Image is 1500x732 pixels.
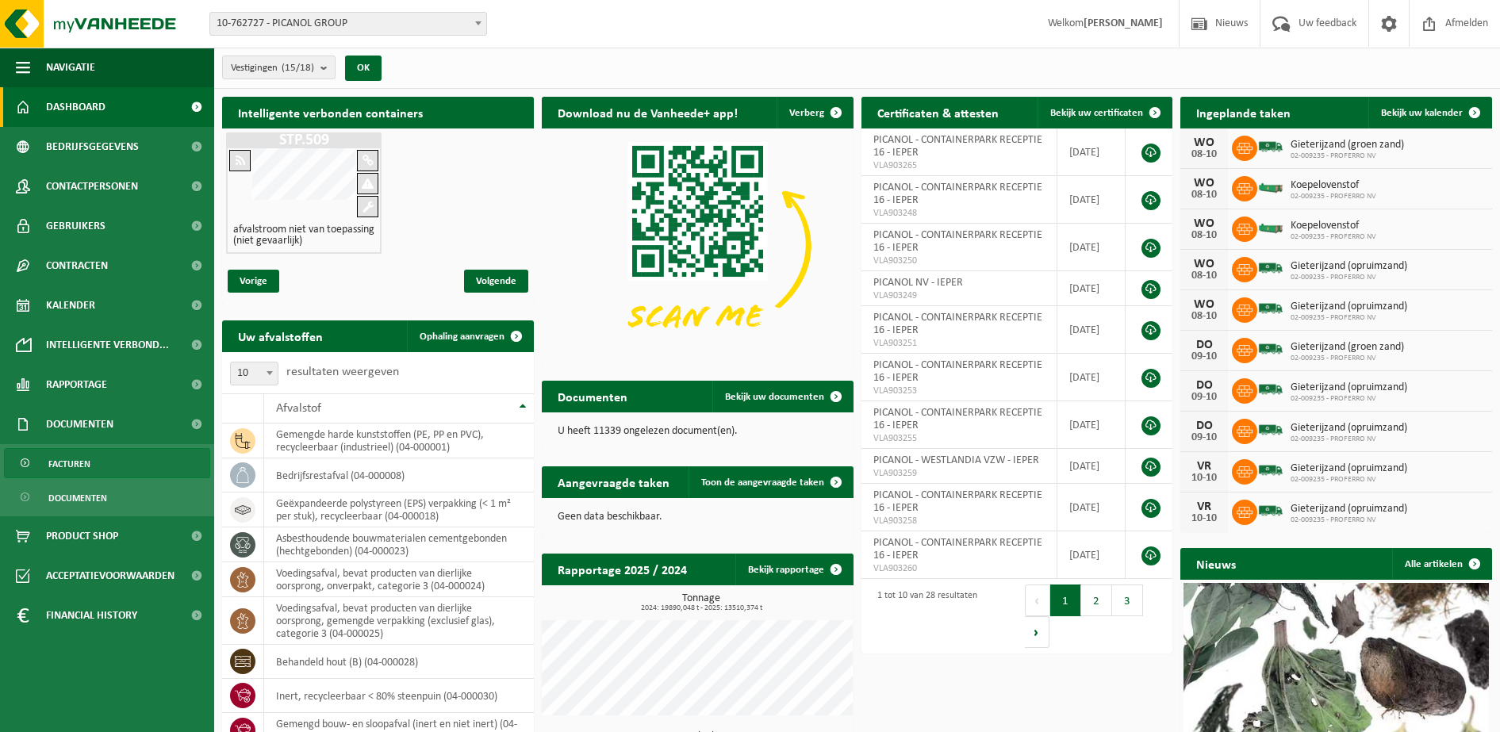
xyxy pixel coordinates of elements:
a: Bekijk uw certificaten [1038,97,1171,128]
td: inert, recycleerbaar < 80% steenpuin (04-000030) [264,679,534,713]
td: geëxpandeerde polystyreen (EPS) verpakking (< 1 m² per stuk), recycleerbaar (04-000018) [264,492,534,527]
span: Contactpersonen [46,167,138,206]
span: VLA903251 [873,337,1045,350]
td: [DATE] [1057,484,1126,531]
div: 09-10 [1188,351,1220,362]
span: Gieterijzand (groen zand) [1291,341,1404,354]
span: 02-009235 - PROFERRO NV [1291,354,1404,363]
span: Gieterijzand (opruimzand) [1291,301,1407,313]
a: Toon de aangevraagde taken [689,466,852,498]
span: VLA903253 [873,385,1045,397]
a: Bekijk uw documenten [712,381,852,412]
td: voedingsafval, bevat producten van dierlijke oorsprong, gemengde verpakking (exclusief glas), cat... [264,597,534,645]
td: [DATE] [1057,271,1126,306]
img: BL-SO-LV [1257,335,1284,362]
span: PICANOL - WESTLANDIA VZW - IEPER [873,454,1039,466]
span: 02-009235 - PROFERRO NV [1291,313,1407,323]
span: Rapportage [46,365,107,404]
h2: Certificaten & attesten [861,97,1015,128]
span: Contracten [46,246,108,286]
div: DO [1188,339,1220,351]
div: 08-10 [1188,190,1220,201]
span: Vorige [228,270,279,293]
span: Gieterijzand (opruimzand) [1291,503,1407,515]
td: [DATE] [1057,176,1126,224]
span: 02-009235 - PROFERRO NV [1291,192,1376,201]
div: WO [1188,177,1220,190]
span: 10-762727 - PICANOL GROUP [209,12,487,36]
span: 10-762727 - PICANOL GROUP [210,13,486,35]
div: VR [1188,460,1220,473]
h2: Rapportage 2025 / 2024 [542,554,703,584]
button: 2 [1081,584,1112,616]
td: behandeld hout (B) (04-000028) [264,645,534,679]
img: BL-SO-LV [1257,376,1284,403]
span: Gieterijzand (opruimzand) [1291,381,1407,394]
img: HK-XC-15-GN-00 [1257,180,1284,194]
count: (15/18) [282,63,314,73]
td: [DATE] [1057,449,1126,484]
span: 10 [231,362,278,385]
td: [DATE] [1057,306,1126,354]
img: Download de VHEPlus App [542,128,854,362]
h3: Tonnage [550,593,854,612]
a: Bekijk rapportage [735,554,852,585]
span: PICANOL - CONTAINERPARK RECEPTIE 16 - IEPER [873,229,1042,254]
img: BL-SO-LV [1257,295,1284,322]
div: DO [1188,379,1220,392]
div: 1 tot 10 van 28 resultaten [869,583,977,650]
td: [DATE] [1057,401,1126,449]
a: Ophaling aanvragen [407,320,532,352]
span: PICANOL - CONTAINERPARK RECEPTIE 16 - IEPER [873,134,1042,159]
span: Bedrijfsgegevens [46,127,139,167]
a: Alle artikelen [1392,548,1490,580]
img: BL-SO-LV [1257,133,1284,160]
span: PICANOL - CONTAINERPARK RECEPTIE 16 - IEPER [873,407,1042,431]
span: 02-009235 - PROFERRO NV [1291,475,1407,485]
span: Gieterijzand (groen zand) [1291,139,1404,151]
span: Documenten [46,404,113,444]
span: VLA903248 [873,207,1045,220]
div: 09-10 [1188,392,1220,403]
button: Vestigingen(15/18) [222,56,336,79]
div: 08-10 [1188,149,1220,160]
img: BL-SO-LV [1257,416,1284,443]
span: Bekijk uw kalender [1381,108,1463,118]
span: 02-009235 - PROFERRO NV [1291,394,1407,404]
button: Verberg [777,97,852,128]
span: Gieterijzand (opruimzand) [1291,422,1407,435]
p: U heeft 11339 ongelezen document(en). [558,426,838,437]
span: Gieterijzand (opruimzand) [1291,462,1407,475]
span: Afvalstof [276,402,321,415]
td: asbesthoudende bouwmaterialen cementgebonden (hechtgebonden) (04-000023) [264,527,534,562]
h2: Download nu de Vanheede+ app! [542,97,754,128]
span: Financial History [46,596,137,635]
span: 10 [230,362,278,385]
div: 08-10 [1188,270,1220,282]
h2: Ingeplande taken [1180,97,1306,128]
span: Dashboard [46,87,105,127]
div: 08-10 [1188,230,1220,241]
button: 3 [1112,584,1143,616]
span: 02-009235 - PROFERRO NV [1291,151,1404,161]
h1: STP.509 [230,132,378,148]
span: Vestigingen [231,56,314,80]
div: WO [1188,217,1220,230]
span: VLA903250 [873,255,1045,267]
div: 08-10 [1188,311,1220,322]
span: Gieterijzand (opruimzand) [1291,260,1407,273]
div: 10-10 [1188,513,1220,524]
span: VLA903265 [873,159,1045,172]
div: 09-10 [1188,432,1220,443]
span: 2024: 19890,048 t - 2025: 13510,374 t [550,604,854,612]
a: Bekijk uw kalender [1368,97,1490,128]
span: PICANOL - CONTAINERPARK RECEPTIE 16 - IEPER [873,537,1042,561]
div: DO [1188,420,1220,432]
span: 02-009235 - PROFERRO NV [1291,273,1407,282]
td: bedrijfsrestafval (04-000008) [264,458,534,492]
span: Toon de aangevraagde taken [701,477,824,488]
button: OK [345,56,382,81]
strong: [PERSON_NAME] [1084,17,1163,29]
div: WO [1188,258,1220,270]
span: VLA903255 [873,432,1045,445]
